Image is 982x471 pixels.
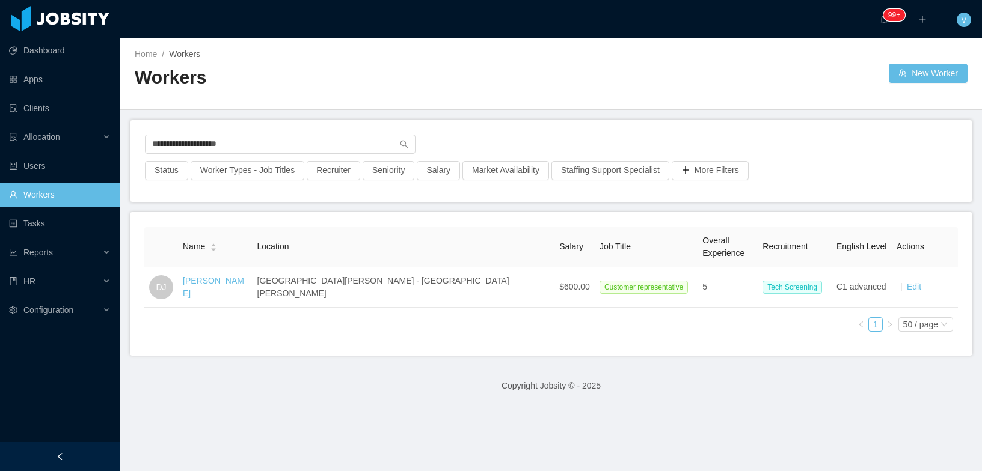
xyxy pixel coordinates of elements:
[120,365,982,407] footer: Copyright Jobsity © - 2025
[907,282,921,291] a: Edit
[763,242,808,251] span: Recruitment
[307,161,360,180] button: Recruiter
[363,161,414,180] button: Seniority
[941,321,948,329] i: icon: down
[9,248,17,257] i: icon: line-chart
[253,267,555,308] td: [GEOGRAPHIC_DATA][PERSON_NAME] - [GEOGRAPHIC_DATA][PERSON_NAME]
[183,276,244,298] a: [PERSON_NAME]
[162,49,164,59] span: /
[854,317,868,332] li: Previous Page
[9,96,111,120] a: icon: auditClients
[698,267,758,308] td: 5
[832,267,892,308] td: C1 advanced
[763,282,827,291] a: Tech Screening
[961,13,966,27] span: V
[462,161,549,180] button: Market Availability
[763,281,822,294] span: Tech Screening
[156,275,166,299] span: DJ
[672,161,749,180] button: icon: plusMore Filters
[883,317,897,332] li: Next Page
[918,15,927,23] i: icon: plus
[9,211,111,235] a: icon: profileTasks
[9,67,111,91] a: icon: appstoreApps
[145,161,188,180] button: Status
[869,318,882,331] a: 1
[9,183,111,207] a: icon: userWorkers
[23,305,73,315] span: Configuration
[210,246,217,250] i: icon: caret-down
[23,276,35,286] span: HR
[551,161,669,180] button: Staffing Support Specialist
[210,242,217,246] i: icon: caret-up
[559,242,583,251] span: Salary
[169,49,200,59] span: Workers
[868,317,883,332] li: 1
[9,277,17,285] i: icon: book
[600,281,688,294] span: Customer representative
[897,242,924,251] span: Actions
[559,282,590,291] span: $600.00
[417,161,460,180] button: Salary
[903,318,938,331] div: 50 / page
[600,242,631,251] span: Job Title
[886,321,894,328] i: icon: right
[191,161,304,180] button: Worker Types - Job Titles
[9,154,111,178] a: icon: robotUsers
[883,9,905,21] sup: 302
[183,240,205,253] span: Name
[9,133,17,141] i: icon: solution
[9,38,111,62] a: icon: pie-chartDashboard
[880,15,888,23] i: icon: bell
[9,306,17,314] i: icon: setting
[702,235,744,258] span: Overall Experience
[135,65,551,90] h2: Workers
[257,242,289,251] span: Location
[889,64,968,83] button: icon: usergroup-addNew Worker
[210,242,217,250] div: Sort
[836,242,886,251] span: English Level
[23,132,60,142] span: Allocation
[23,248,53,257] span: Reports
[858,321,865,328] i: icon: left
[135,49,157,59] a: Home
[400,140,408,148] i: icon: search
